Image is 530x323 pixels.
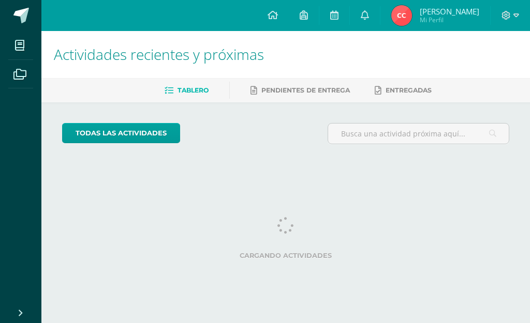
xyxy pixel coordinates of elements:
span: Tablero [178,86,209,94]
span: Mi Perfil [420,16,479,24]
a: todas las Actividades [62,123,180,143]
img: 18c44d3c2d7b6c7c1761503f58615b16.png [391,5,412,26]
span: Actividades recientes y próximas [54,44,264,64]
span: [PERSON_NAME] [420,6,479,17]
span: Entregadas [386,86,432,94]
a: Tablero [165,82,209,99]
a: Entregadas [375,82,432,99]
label: Cargando actividades [62,252,509,259]
span: Pendientes de entrega [261,86,350,94]
a: Pendientes de entrega [251,82,350,99]
input: Busca una actividad próxima aquí... [328,124,509,144]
